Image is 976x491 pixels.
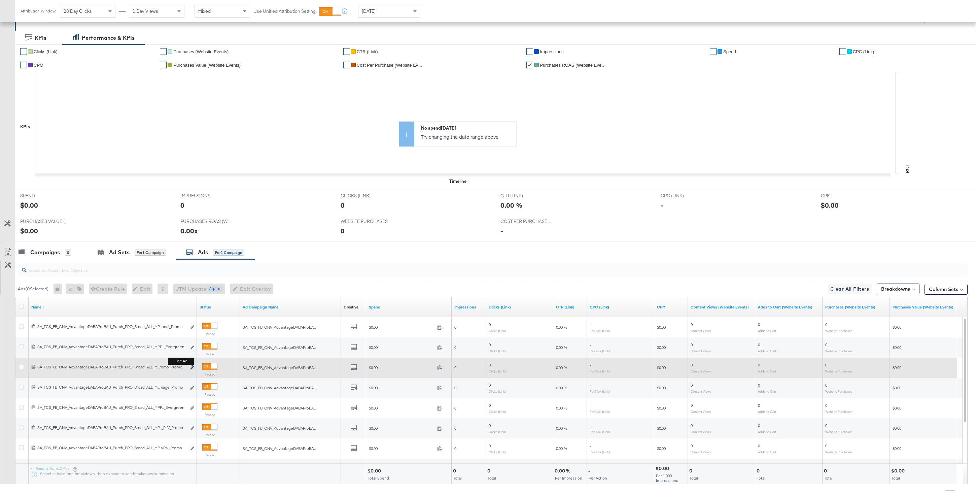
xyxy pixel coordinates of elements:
a: The number of clicks received on a link in your ad divided by the number of impressions. [556,304,584,310]
span: 0.00 % [556,385,567,390]
sub: Adds to Cart [758,430,776,434]
a: The number of times a purchase was made tracked by your Custom Audience pixel on your website aft... [825,304,887,310]
sub: Per Click (Link) [590,369,610,373]
span: - [590,443,591,448]
span: $0.00 [893,446,901,451]
span: $0.00 [893,385,901,390]
a: ✔ [526,62,533,68]
a: ✔ [526,48,533,55]
div: 0 [54,284,66,294]
span: $0.00 [369,325,434,330]
span: 0.00 % [556,345,567,350]
span: - [590,423,591,428]
span: 0.00 % [556,446,567,451]
div: SA_TCS_FB_CNV_AdvantageDABAProBAU_Purch_PRO_Broad_ALL_M...romo_Promo [37,364,186,370]
div: - [588,468,592,474]
div: for 1 Campaign [213,250,244,256]
span: $0.00 [893,405,901,411]
div: 0 [341,200,345,210]
sub: Per Click (Link) [590,430,610,434]
span: Mixed [198,8,211,14]
span: 0 [825,403,827,408]
a: ✔ [20,48,27,55]
button: Clear All Filters [828,284,872,294]
label: Paused [202,372,217,377]
span: Total [892,476,900,481]
sub: Clicks (Link) [489,410,506,414]
a: ✔ [20,62,27,68]
span: 0 [758,322,760,327]
span: 0 [489,342,491,347]
span: 0 [825,322,827,327]
span: $0.00 [657,446,666,451]
span: Per Impression [555,476,582,481]
span: 0 [758,342,760,347]
sub: Adds to Cart [758,389,776,393]
span: 0 [825,423,827,428]
a: Shows the current state of your Ad. [200,304,237,310]
span: Impressions [540,49,563,54]
sub: Per Click (Link) [590,329,610,333]
span: SA_TCS_FB_CNV_AdvantageDABAProBAU [243,385,316,390]
span: 0 [454,385,456,390]
span: CPC (Link) [853,49,874,54]
span: 0 [825,443,827,448]
span: [DATE] [362,8,376,14]
span: 0 [489,362,491,367]
input: Search Ad Name, ID or Objective [27,261,878,274]
span: - [590,362,591,367]
label: Paused [202,352,217,356]
sub: Clicks (Link) [489,430,506,434]
div: 0 [180,200,184,210]
sub: Clicks (Link) [489,389,506,393]
span: CTR (LINK) [500,193,551,199]
div: SA_TCS_FB_CNV_AdvantageDABAProBAU_Purch_PRO_Broad_ALL_MPP..._Evergreen [37,344,186,350]
sub: Adds to Cart [758,450,776,454]
span: $0.00 [369,385,434,390]
a: ✔ [839,48,846,55]
span: COST PER PURCHASE (WEBSITE EVENTS) [500,218,551,225]
sub: Website Purchases [825,430,852,434]
span: $0.00 [657,385,666,390]
div: SA_TCS_FB_CNV_AdvantageDABAProBAU_Purch_PRO_Broad_ALL_MPP..._Evergreen [37,405,186,410]
span: Cost Per Purchase (Website Events) [357,63,424,68]
span: CTR (Link) [357,49,378,54]
sub: Website Purchases [825,349,852,353]
span: Purchases Value (Website Events) [173,63,241,68]
span: 0 [454,405,456,411]
span: 1 Day Views [133,8,158,14]
a: The number of content views tracked by your Custom Audience pixel on your website after people vi... [691,304,753,310]
sub: Content Views [691,410,711,414]
a: The total value of the purchase actions tracked by your Custom Audience pixel on your website aft... [893,304,954,310]
sub: Clicks (Link) [489,329,506,333]
span: $0.00 [657,426,666,431]
div: Creative [344,304,358,310]
span: $0.00 [369,365,434,370]
span: CLICKS (LINK) [341,193,391,199]
span: Clicks (Link) [34,49,58,54]
span: 0 [489,403,491,408]
span: Total [453,476,462,481]
sub: Website Purchases [825,369,852,373]
span: Clear All Filters [830,285,869,293]
span: $0.00 [657,405,666,411]
div: Attribution Window: [20,9,57,13]
div: No spend [DATE] [421,125,513,131]
sub: Clicks (Link) [489,369,506,373]
sub: Clicks (Link) [489,450,506,454]
div: $0.00 [368,468,383,474]
a: Ad Name. [31,304,194,310]
sub: Website Purchases [825,450,852,454]
span: 0 [454,325,456,330]
span: $0.00 [657,325,666,330]
button: Edit ad [190,364,194,371]
div: 0 [824,468,829,474]
b: Edit ad [168,358,194,365]
span: Purchases ROAS (Website Events) [540,63,607,68]
span: CPC (LINK) [661,193,711,199]
label: Paused [202,453,217,457]
span: SA_TCS_FB_CNV_AdvantageDABAProBAU [243,426,316,431]
span: CPM [821,193,871,199]
label: Paused [202,433,217,437]
span: 0 [454,345,456,350]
